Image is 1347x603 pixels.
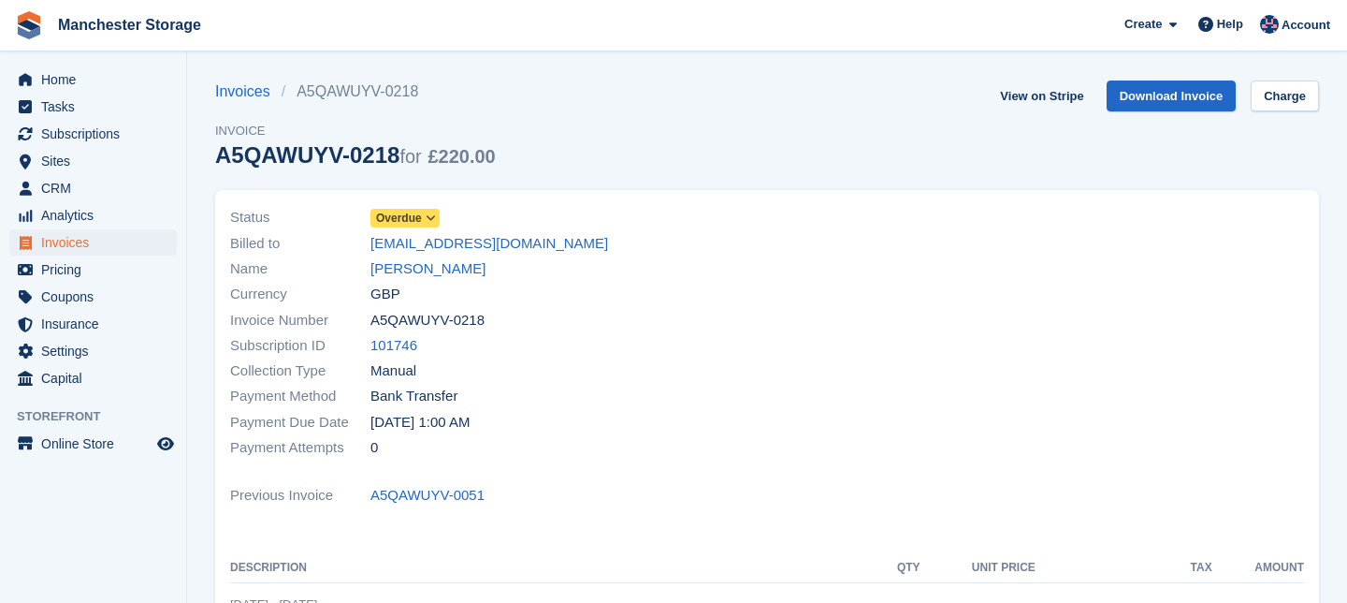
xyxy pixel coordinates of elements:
[230,412,370,434] span: Payment Due Date
[1036,553,1212,583] th: Tax
[9,148,177,174] a: menu
[9,66,177,93] a: menu
[41,257,153,283] span: Pricing
[370,437,378,459] span: 0
[41,121,153,147] span: Subscriptions
[992,81,1091,111] a: View on Stripe
[1124,15,1162,34] span: Create
[230,258,370,280] span: Name
[215,122,496,140] span: Invoice
[230,310,370,331] span: Invoice Number
[370,207,440,228] a: Overdue
[230,284,370,305] span: Currency
[215,81,282,103] a: Invoices
[920,553,1036,583] th: Unit Price
[878,553,920,583] th: QTY
[154,433,177,455] a: Preview store
[1282,16,1330,35] span: Account
[370,233,608,255] a: [EMAIL_ADDRESS][DOMAIN_NAME]
[41,338,153,364] span: Settings
[230,335,370,357] span: Subscription ID
[370,412,470,434] time: 2025-10-02 00:00:00 UTC
[370,335,417,357] a: 101746
[1212,553,1304,583] th: Amount
[370,258,485,280] a: [PERSON_NAME]
[1107,81,1237,111] a: Download Invoice
[9,257,177,283] a: menu
[399,146,421,167] span: for
[41,431,153,457] span: Online Store
[41,175,153,201] span: CRM
[41,229,153,256] span: Invoices
[230,485,370,507] span: Previous Invoice
[230,360,370,382] span: Collection Type
[9,202,177,228] a: menu
[215,81,496,103] nav: breadcrumbs
[41,94,153,120] span: Tasks
[41,202,153,228] span: Analytics
[370,284,400,305] span: GBP
[9,365,177,391] a: menu
[9,284,177,310] a: menu
[230,386,370,407] span: Payment Method
[1217,15,1243,34] span: Help
[370,386,457,407] span: Bank Transfer
[9,311,177,337] a: menu
[370,360,416,382] span: Manual
[370,485,485,507] a: A5QAWUYV-0051
[51,9,209,40] a: Manchester Storage
[9,94,177,120] a: menu
[15,11,43,39] img: stora-icon-8386f47178a22dfd0bd8f6a31ec36ba5ce8667c1dd55bd0f319d3a0aa187defe.svg
[9,229,177,256] a: menu
[370,310,485,331] span: A5QAWUYV-0218
[230,553,878,583] th: Description
[376,210,422,227] span: Overdue
[17,407,186,426] span: Storefront
[9,338,177,364] a: menu
[41,365,153,391] span: Capital
[41,311,153,337] span: Insurance
[41,148,153,174] span: Sites
[215,142,496,168] div: A5QAWUYV-0218
[41,66,153,93] span: Home
[41,284,153,310] span: Coupons
[427,146,495,167] span: £220.00
[9,431,177,457] a: menu
[230,233,370,255] span: Billed to
[230,207,370,228] span: Status
[9,175,177,201] a: menu
[1251,81,1319,111] a: Charge
[230,437,370,459] span: Payment Attempts
[9,121,177,147] a: menu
